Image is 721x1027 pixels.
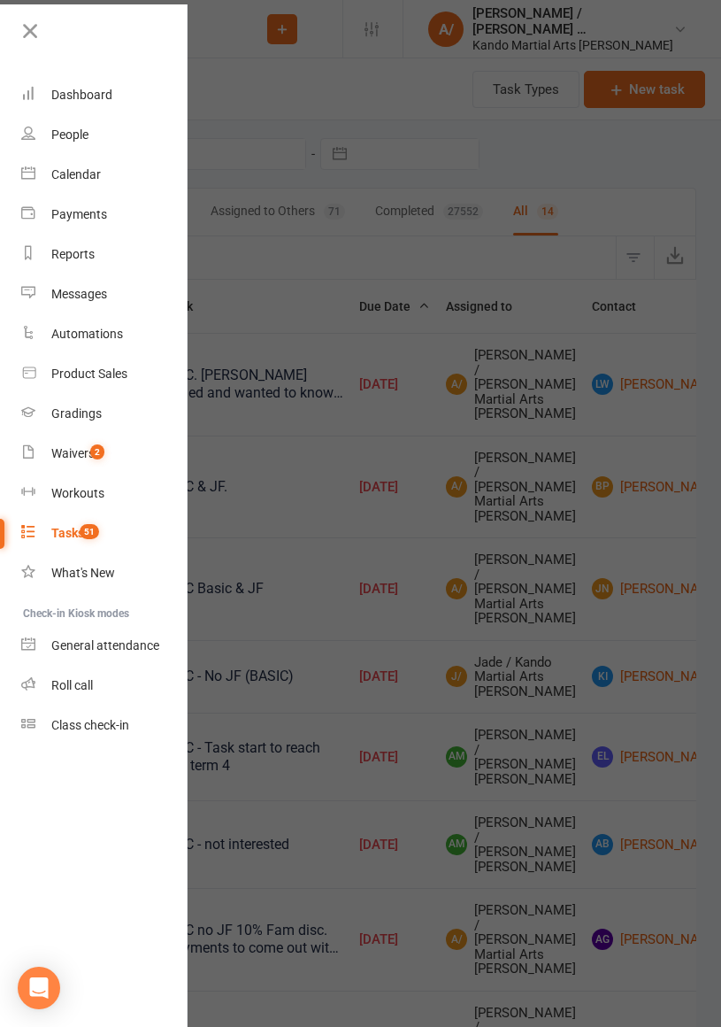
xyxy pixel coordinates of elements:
[51,247,95,261] div: Reports
[21,195,188,235] a: Payments
[21,706,188,745] a: Class kiosk mode
[51,446,95,460] div: Waivers
[21,666,188,706] a: Roll call
[51,327,123,341] div: Automations
[21,434,188,474] a: Waivers 2
[51,718,129,732] div: Class check-in
[21,354,188,394] a: Product Sales
[21,314,188,354] a: Automations
[21,394,188,434] a: Gradings
[51,127,88,142] div: People
[21,155,188,195] a: Calendar
[51,207,107,221] div: Payments
[21,474,188,513] a: Workouts
[51,88,112,102] div: Dashboard
[51,678,93,692] div: Roll call
[21,75,188,115] a: Dashboard
[21,553,188,593] a: What's New
[21,235,188,274] a: Reports
[51,566,115,580] div: What's New
[21,274,188,314] a: Messages
[51,287,107,301] div: Messages
[51,486,104,500] div: Workouts
[51,526,84,540] div: Tasks
[80,524,99,539] span: 51
[51,406,102,421] div: Gradings
[51,638,159,652] div: General attendance
[18,967,60,1009] div: Open Intercom Messenger
[51,367,127,381] div: Product Sales
[21,115,188,155] a: People
[51,167,101,181] div: Calendar
[21,513,188,553] a: Tasks 51
[90,444,104,459] span: 2
[21,626,188,666] a: General attendance kiosk mode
